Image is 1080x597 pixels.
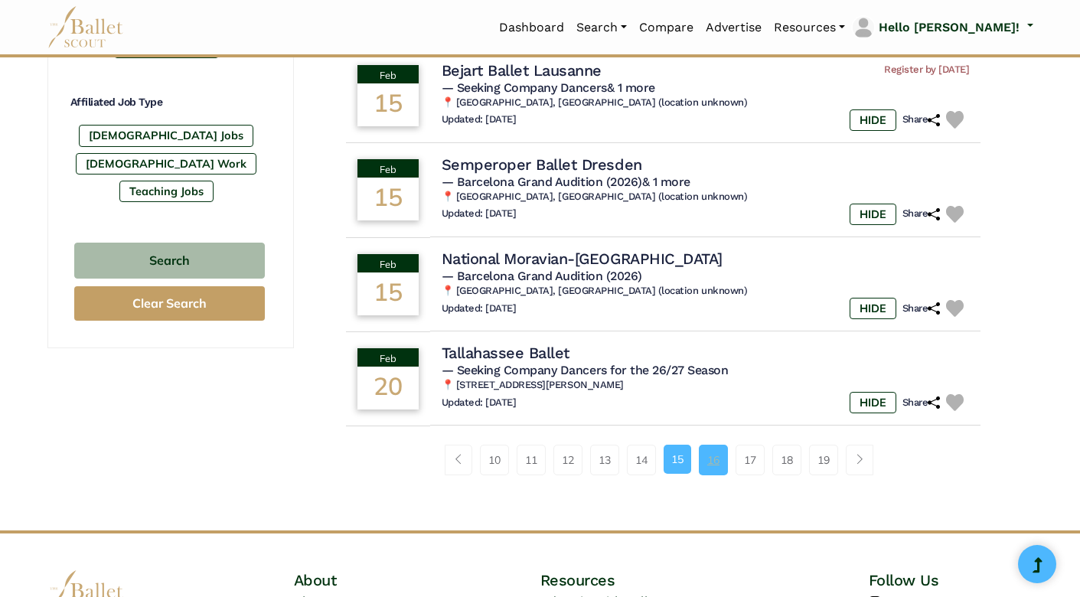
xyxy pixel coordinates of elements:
[119,181,214,202] label: Teaching Jobs
[809,445,838,475] a: 19
[869,570,1033,590] h4: Follow Us
[445,445,882,475] nav: Page navigation example
[627,445,656,475] a: 14
[74,243,265,279] button: Search
[357,272,419,315] div: 15
[664,445,691,474] a: 15
[442,60,602,80] h4: Bejart Ballet Lausanne
[642,175,690,189] a: & 1 more
[357,159,419,178] div: Feb
[902,396,941,409] h6: Share
[76,153,256,175] label: [DEMOGRAPHIC_DATA] Work
[570,11,633,44] a: Search
[74,286,265,321] button: Clear Search
[879,18,1020,38] p: Hello [PERSON_NAME]!
[357,178,419,220] div: 15
[442,396,517,409] h6: Updated: [DATE]
[633,11,700,44] a: Compare
[70,95,269,110] h4: Affiliated Job Type
[607,80,655,95] a: & 1 more
[850,109,896,131] label: HIDE
[850,392,896,413] label: HIDE
[540,570,787,590] h4: Resources
[442,285,970,298] h6: 📍 [GEOGRAPHIC_DATA], [GEOGRAPHIC_DATA] (location unknown)
[79,125,253,146] label: [DEMOGRAPHIC_DATA] Jobs
[442,175,690,189] span: — Barcelona Grand Audition (2026)
[357,254,419,272] div: Feb
[902,302,941,315] h6: Share
[772,445,801,475] a: 18
[442,363,729,377] span: — Seeking Company Dancers for the 26/27 Season
[442,191,970,204] h6: 📍 [GEOGRAPHIC_DATA], [GEOGRAPHIC_DATA] (location unknown)
[442,207,517,220] h6: Updated: [DATE]
[442,80,655,95] span: — Seeking Company Dancers
[553,445,582,475] a: 12
[357,348,419,367] div: Feb
[884,64,969,77] span: Register by [DATE]
[902,113,941,126] h6: Share
[357,65,419,83] div: Feb
[442,302,517,315] h6: Updated: [DATE]
[442,343,569,363] h4: Tallahassee Ballet
[357,367,419,409] div: 20
[851,15,1033,40] a: profile picture Hello [PERSON_NAME]!
[442,155,642,175] h4: Semperoper Ballet Dresden
[442,249,723,269] h4: National Moravian-[GEOGRAPHIC_DATA]
[700,11,768,44] a: Advertise
[442,379,970,392] h6: 📍 [STREET_ADDRESS][PERSON_NAME]
[699,445,728,475] a: 16
[493,11,570,44] a: Dashboard
[517,445,546,475] a: 11
[442,269,642,283] span: — Barcelona Grand Audition (2026)
[902,207,941,220] h6: Share
[442,96,970,109] h6: 📍 [GEOGRAPHIC_DATA], [GEOGRAPHIC_DATA] (location unknown)
[768,11,851,44] a: Resources
[590,445,619,475] a: 13
[442,113,517,126] h6: Updated: [DATE]
[850,298,896,319] label: HIDE
[850,204,896,225] label: HIDE
[294,570,458,590] h4: About
[853,17,874,38] img: profile picture
[357,83,419,126] div: 15
[480,445,509,475] a: 10
[736,445,765,475] a: 17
